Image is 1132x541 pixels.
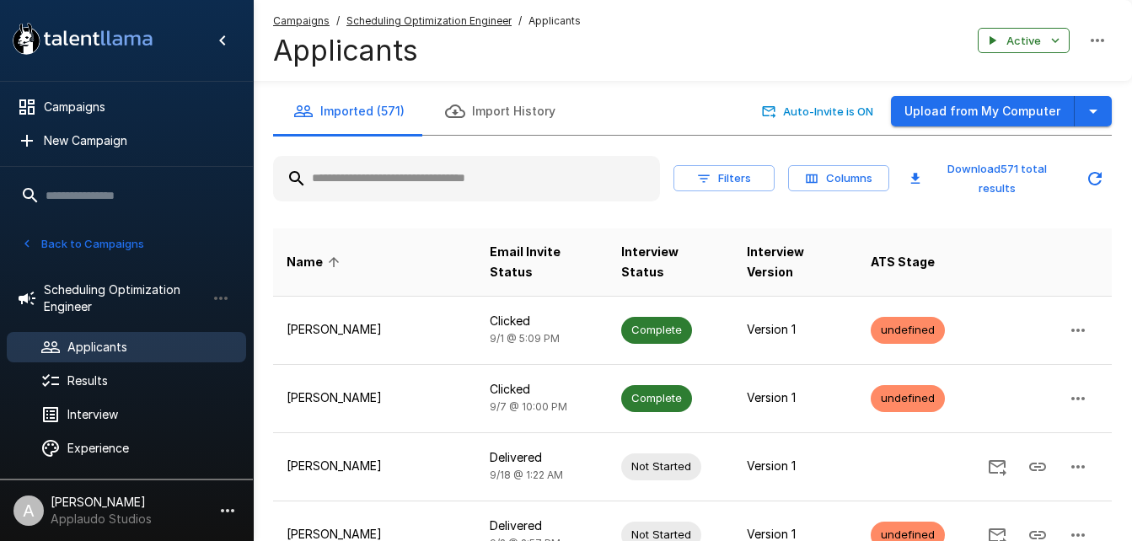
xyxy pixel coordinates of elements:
[518,13,522,29] span: /
[528,13,581,29] span: Applicants
[490,400,567,413] span: 9/7 @ 10:00 PM
[1017,458,1058,472] span: Copy Interview Link
[621,242,720,282] span: Interview Status
[490,313,594,329] p: Clicked
[759,99,877,125] button: Auto-Invite is ON
[490,381,594,398] p: Clicked
[346,14,512,27] u: Scheduling Optimization Engineer
[287,252,345,272] span: Name
[287,389,463,406] p: [PERSON_NAME]
[903,156,1071,201] button: Download571 total results
[621,458,701,474] span: Not Started
[425,88,576,135] button: Import History
[287,458,463,474] p: [PERSON_NAME]
[673,165,775,191] button: Filters
[490,332,560,345] span: 9/1 @ 5:09 PM
[336,13,340,29] span: /
[788,165,889,191] button: Columns
[621,390,692,406] span: Complete
[747,242,844,282] span: Interview Version
[273,88,425,135] button: Imported (571)
[977,458,1017,472] span: Send Invitation
[490,242,594,282] span: Email Invite Status
[978,28,1070,54] button: Active
[621,322,692,338] span: Complete
[1017,526,1058,540] span: Copy Interview Link
[747,389,844,406] p: Version 1
[871,390,945,406] span: undefined
[747,321,844,338] p: Version 1
[490,449,594,466] p: Delivered
[871,252,935,272] span: ATS Stage
[273,33,581,68] h4: Applicants
[747,458,844,474] p: Version 1
[490,469,563,481] span: 9/18 @ 1:22 AM
[1078,162,1112,196] button: Updated Today - 12:45 PM
[977,526,1017,540] span: Send Invitation
[871,322,945,338] span: undefined
[273,14,330,27] u: Campaigns
[287,321,463,338] p: [PERSON_NAME]
[891,96,1075,127] button: Upload from My Computer
[490,517,594,534] p: Delivered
